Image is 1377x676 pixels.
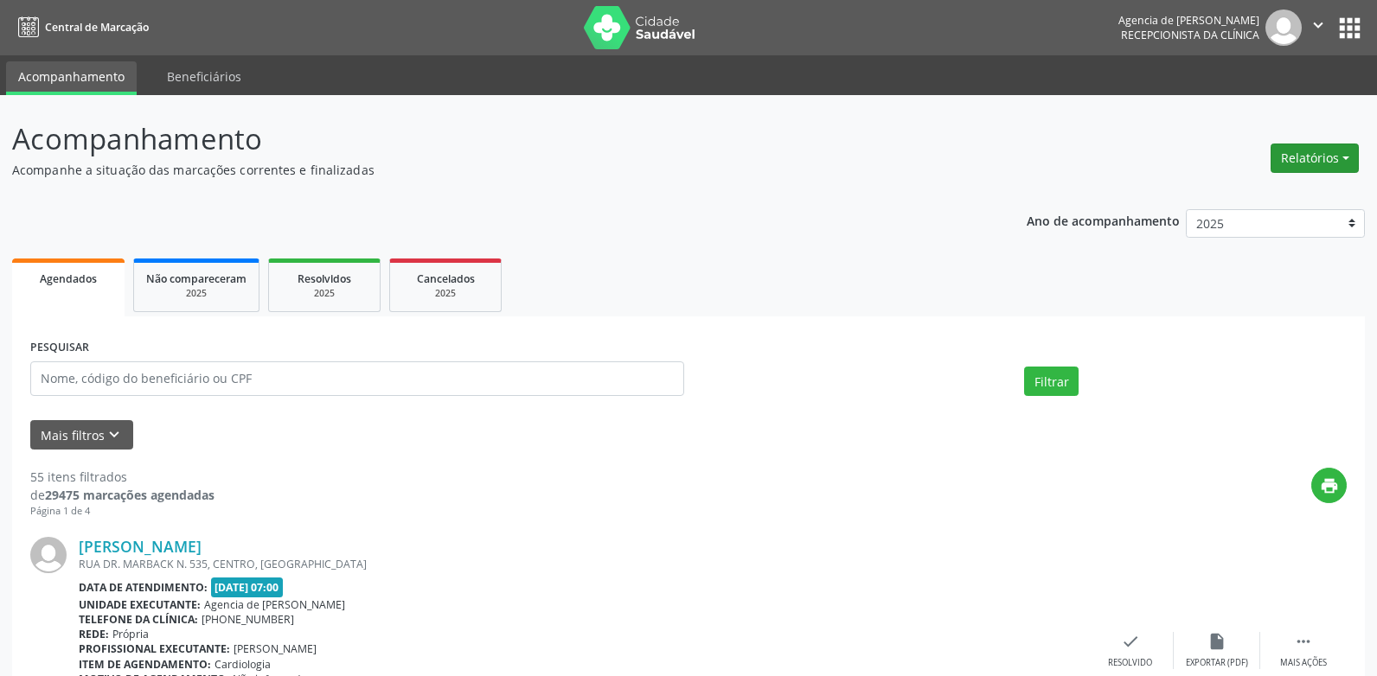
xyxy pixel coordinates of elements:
p: Acompanhe a situação das marcações correntes e finalizadas [12,161,959,179]
span: Resolvidos [298,271,351,286]
span: Central de Marcação [45,20,149,35]
div: Exportar (PDF) [1186,657,1248,669]
div: 55 itens filtrados [30,468,215,486]
img: img [30,537,67,573]
b: Profissional executante: [79,641,230,656]
span: [PHONE_NUMBER] [202,612,294,627]
div: Mais ações [1280,657,1327,669]
b: Item de agendamento: [79,657,211,672]
i:  [1309,16,1328,35]
div: RUA DR. MARBACK N. 535, CENTRO, [GEOGRAPHIC_DATA] [79,557,1087,571]
div: Agencia de [PERSON_NAME] [1118,13,1259,28]
img: img [1265,10,1302,46]
div: de [30,486,215,504]
a: Central de Marcação [12,13,149,41]
div: Página 1 de 4 [30,504,215,519]
button: Mais filtroskeyboard_arrow_down [30,420,133,450]
button: Filtrar [1024,367,1079,396]
span: Agendados [40,271,97,286]
input: Nome, código do beneficiário ou CPF [30,361,684,396]
i:  [1294,632,1313,651]
p: Ano de acompanhamento [1027,209,1180,231]
button:  [1302,10,1335,46]
b: Telefone da clínica: [79,612,198,627]
i: keyboard_arrow_down [105,425,124,444]
span: Própria [112,627,149,641]
i: print [1320,476,1339,495]
i: check [1121,632,1140,651]
span: [DATE] 07:00 [211,577,284,597]
span: Não compareceram [146,271,247,286]
div: Resolvido [1108,657,1152,669]
button: print [1311,468,1347,503]
span: [PERSON_NAME] [234,641,317,656]
div: 2025 [281,287,368,300]
a: [PERSON_NAME] [79,537,202,556]
label: PESQUISAR [30,335,89,361]
div: 2025 [146,287,247,300]
span: Cancelados [417,271,475,286]
strong: 29475 marcações agendadas [45,487,215,503]
b: Unidade executante: [79,597,201,612]
span: Recepcionista da clínica [1121,28,1259,42]
a: Beneficiários [155,61,253,92]
b: Data de atendimento: [79,580,208,595]
span: Cardiologia [215,657,271,672]
span: Agencia de [PERSON_NAME] [204,597,345,612]
a: Acompanhamento [6,61,137,95]
b: Rede: [79,627,109,641]
button: Relatórios [1271,143,1359,173]
p: Acompanhamento [12,118,959,161]
button: apps [1335,13,1365,43]
div: 2025 [402,287,489,300]
i: insert_drive_file [1207,632,1226,651]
